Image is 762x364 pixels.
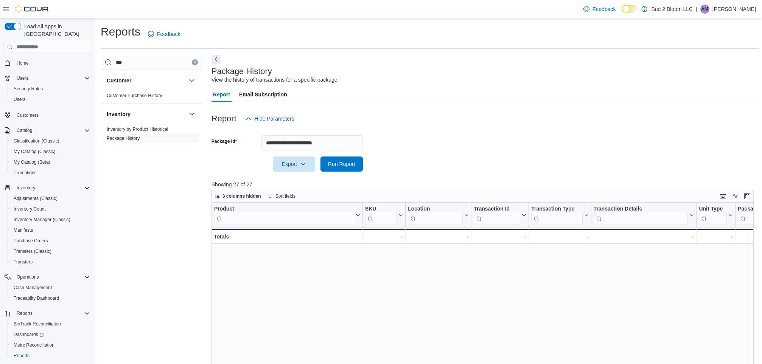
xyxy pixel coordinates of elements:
span: Hide Parameters [255,115,294,122]
button: Keyboard shortcuts [718,192,728,201]
button: Transaction Details [593,206,694,225]
a: Home [14,59,32,68]
a: Security Roles [11,84,46,93]
a: Customers [14,111,42,120]
button: Inventory Manager (Classic) [8,214,93,225]
span: Email Subscription [239,87,287,102]
a: Feedback [580,2,619,17]
span: Traceabilty Dashboard [11,294,90,303]
span: BioTrack Reconciliation [14,321,61,327]
span: Feedback [157,30,180,38]
a: My Catalog (Classic) [11,147,59,156]
div: SKU [365,206,397,213]
span: Transfers (Classic) [14,248,51,254]
span: Feedback [592,5,616,13]
a: Purchase Orders [11,236,51,245]
span: Users [14,96,25,102]
div: - [408,232,469,241]
span: Traceabilty Dashboard [14,295,59,301]
span: Operations [14,273,90,282]
h1: Reports [101,24,140,39]
div: - [531,232,588,241]
span: Transfers [14,259,33,265]
span: My Catalog (Classic) [14,149,56,155]
button: Operations [2,272,93,282]
span: Inventory Manager (Classic) [11,215,90,224]
span: Users [11,95,90,104]
span: Package History [107,135,140,141]
button: Hide Parameters [243,111,297,126]
div: - [474,232,526,241]
button: Reports [2,308,93,319]
a: Reports [11,351,33,360]
span: Users [17,75,28,81]
span: Adjustments (Classic) [11,194,90,203]
div: View the history of transactions for a specific package. [211,76,339,84]
button: Operations [14,273,42,282]
span: Users [14,74,90,83]
span: My Catalog (Beta) [14,159,50,165]
div: Unit Type [699,206,727,225]
span: Metrc Reconciliation [11,341,90,350]
button: Run Report [320,156,363,172]
span: Load All Apps in [GEOGRAPHIC_DATA] [21,23,90,38]
img: Cova [15,5,49,13]
h3: Inventory [107,110,131,118]
span: Promotions [14,170,37,176]
a: Customer Purchase History [107,93,162,98]
span: Adjustments (Classic) [14,195,58,201]
span: Classification (Classic) [11,136,90,146]
button: 3 columns hidden [212,192,264,201]
label: Package Id [211,138,237,144]
div: Location [408,206,463,225]
span: Manifests [11,226,90,235]
a: Inventory Count [11,204,49,214]
div: Unit Type [699,206,727,213]
a: BioTrack Reconciliation [11,319,64,328]
span: Operations [17,274,39,280]
button: Metrc Reconciliation [8,340,93,350]
button: Catalog [2,125,93,136]
button: Inventory [187,110,196,119]
button: Transfers [8,257,93,267]
a: Feedback [145,26,183,42]
div: Transaction Type [531,206,582,225]
span: Home [14,58,90,68]
span: My Catalog (Beta) [11,158,90,167]
span: Metrc Reconciliation [14,342,54,348]
button: My Catalog (Beta) [8,157,93,167]
button: Transaction Id [474,206,526,225]
h3: Package History [211,67,272,76]
button: Adjustments (Classic) [8,193,93,204]
p: Bud 2 Bloom LLC [651,5,693,14]
button: BioTrack Reconciliation [8,319,93,329]
button: Manifests [8,225,93,235]
span: Purchase Orders [14,238,48,244]
button: Transaction Type [531,206,588,225]
div: Transaction Details [593,206,688,213]
span: Catalog [14,126,90,135]
div: SKU URL [365,206,397,225]
span: Transfers (Classic) [11,247,90,256]
button: Transfers (Classic) [8,246,93,257]
span: AM [701,5,708,14]
button: Inventory [14,183,38,192]
button: Promotions [8,167,93,178]
div: Transaction Id URL [474,206,520,225]
a: Classification (Classic) [11,136,62,146]
a: Inventory by Product Historical [107,127,168,132]
div: Transaction Details [593,206,688,225]
button: Inventory [2,183,93,193]
div: Transaction Id [474,206,520,213]
button: Reports [8,350,93,361]
span: Manifests [14,227,33,233]
span: Inventory by Product Historical [107,126,168,132]
button: Enter fullscreen [743,192,752,201]
span: Reports [14,309,90,318]
a: Promotions [11,168,40,177]
a: Transfers [11,257,36,266]
span: Report [213,87,230,102]
a: Dashboards [11,330,47,339]
span: Reports [17,310,33,316]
